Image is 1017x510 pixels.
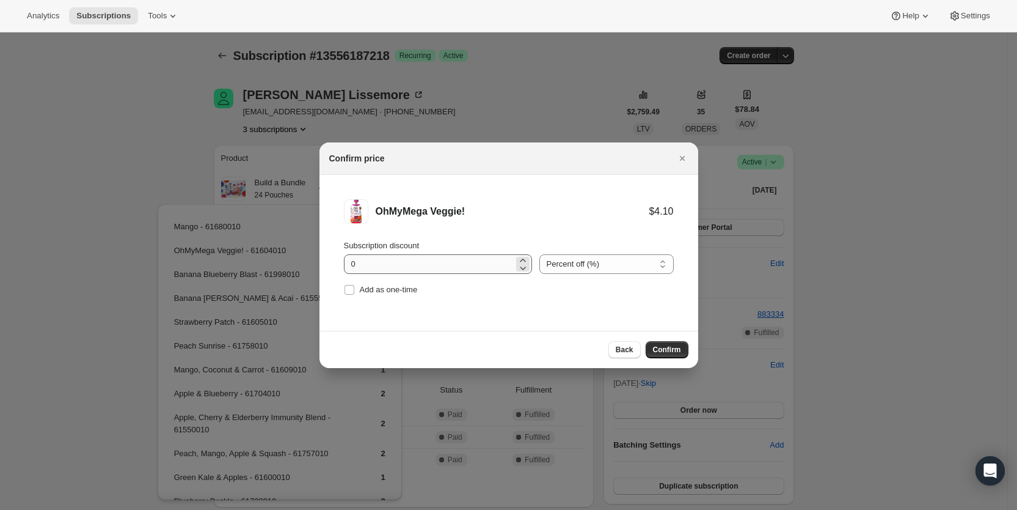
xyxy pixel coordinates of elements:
[902,11,919,21] span: Help
[76,11,131,21] span: Subscriptions
[608,341,641,358] button: Back
[616,345,633,355] span: Back
[653,345,681,355] span: Confirm
[148,11,167,21] span: Tools
[20,7,67,24] button: Analytics
[376,205,649,218] div: OhMyMega Veggie!
[961,11,990,21] span: Settings
[140,7,186,24] button: Tools
[360,285,418,294] span: Add as one-time
[649,205,673,218] div: $4.10
[329,152,385,164] h2: Confirm price
[27,11,59,21] span: Analytics
[941,7,997,24] button: Settings
[344,241,420,250] span: Subscription discount
[69,7,138,24] button: Subscriptions
[646,341,688,358] button: Confirm
[883,7,938,24] button: Help
[975,456,1005,486] div: Open Intercom Messenger
[674,150,691,167] button: Close
[344,199,368,224] img: OhMyMega Veggie!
